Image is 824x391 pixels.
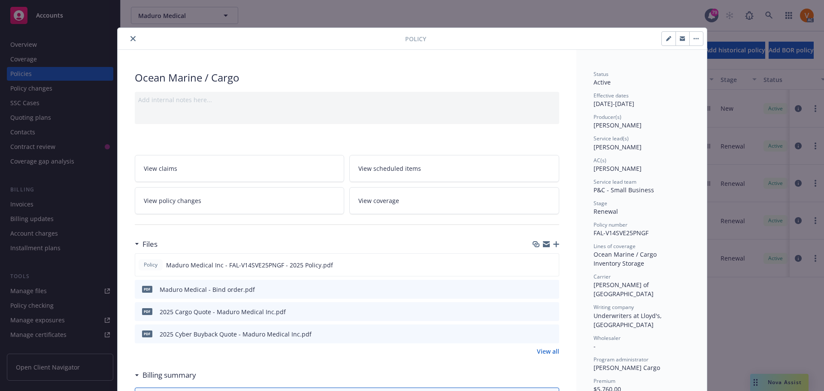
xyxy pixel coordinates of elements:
[548,330,556,339] button: preview file
[594,356,648,363] span: Program administrator
[594,281,654,298] span: [PERSON_NAME] of [GEOGRAPHIC_DATA]
[144,164,177,173] span: View claims
[534,261,541,270] button: download file
[349,187,559,214] a: View coverage
[594,178,636,185] span: Service lead team
[135,370,196,381] div: Billing summary
[594,207,618,215] span: Renewal
[594,200,607,207] span: Stage
[594,259,690,268] div: Inventory Storage
[594,242,636,250] span: Lines of coverage
[142,239,158,250] h3: Files
[548,285,556,294] button: preview file
[358,164,421,173] span: View scheduled items
[358,196,399,205] span: View coverage
[594,70,609,78] span: Status
[138,95,556,104] div: Add internal notes here...
[166,261,333,270] span: Maduro Medical Inc - FAL-V14SVE25PNGF - 2025 Policy.pdf
[548,307,556,316] button: preview file
[594,92,629,99] span: Effective dates
[160,307,286,316] div: 2025 Cargo Quote - Maduro Medical Inc.pdf
[135,70,559,85] div: Ocean Marine / Cargo
[594,229,648,237] span: FAL-V14SVE25PNGF
[405,34,426,43] span: Policy
[594,135,629,142] span: Service lead(s)
[142,330,152,337] span: pdf
[142,286,152,292] span: pdf
[160,285,255,294] div: Maduro Medical - Bind order.pdf
[142,308,152,315] span: pdf
[594,303,634,311] span: Writing company
[142,370,196,381] h3: Billing summary
[537,347,559,356] a: View all
[534,330,541,339] button: download file
[594,377,615,385] span: Premium
[594,92,690,108] div: [DATE] - [DATE]
[142,261,159,269] span: Policy
[128,33,138,44] button: close
[594,143,642,151] span: [PERSON_NAME]
[548,261,555,270] button: preview file
[594,164,642,173] span: [PERSON_NAME]
[594,221,627,228] span: Policy number
[594,78,611,86] span: Active
[594,186,654,194] span: P&C - Small Business
[594,364,660,372] span: [PERSON_NAME] Cargo
[594,273,611,280] span: Carrier
[594,121,642,129] span: [PERSON_NAME]
[144,196,201,205] span: View policy changes
[135,239,158,250] div: Files
[594,250,690,259] div: Ocean Marine / Cargo
[534,307,541,316] button: download file
[135,187,345,214] a: View policy changes
[594,113,621,121] span: Producer(s)
[534,285,541,294] button: download file
[594,334,621,342] span: Wholesaler
[594,342,596,350] span: -
[594,157,606,164] span: AC(s)
[160,330,312,339] div: 2025 Cyber Buyback Quote - Maduro Medical Inc.pdf
[349,155,559,182] a: View scheduled items
[594,312,663,329] span: Underwriters at Lloyd's, [GEOGRAPHIC_DATA]
[135,155,345,182] a: View claims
